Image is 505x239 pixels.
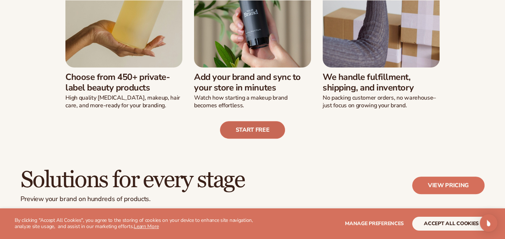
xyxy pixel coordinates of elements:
p: No packing customer orders, no warehouse–just focus on growing your brand. [323,94,440,109]
div: Open Intercom Messenger [480,214,497,232]
p: High quality [MEDICAL_DATA], makeup, hair care, and more-ready for your branding. [65,94,182,109]
button: accept all cookies [412,217,490,231]
a: Learn More [134,223,159,230]
p: Preview your brand on hundreds of products. [20,195,244,203]
span: Manage preferences [345,220,404,227]
h3: Add your brand and sync to your store in minutes [194,72,311,93]
a: View pricing [412,177,485,194]
h3: Choose from 450+ private-label beauty products [65,72,182,93]
h2: Solutions for every stage [20,168,244,192]
h3: We handle fulfillment, shipping, and inventory [323,72,440,93]
button: Manage preferences [345,217,404,231]
p: By clicking "Accept All Cookies", you agree to the storing of cookies on your device to enhance s... [15,217,255,230]
p: Watch how starting a makeup brand becomes effortless. [194,94,311,109]
a: Start free [220,121,285,139]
